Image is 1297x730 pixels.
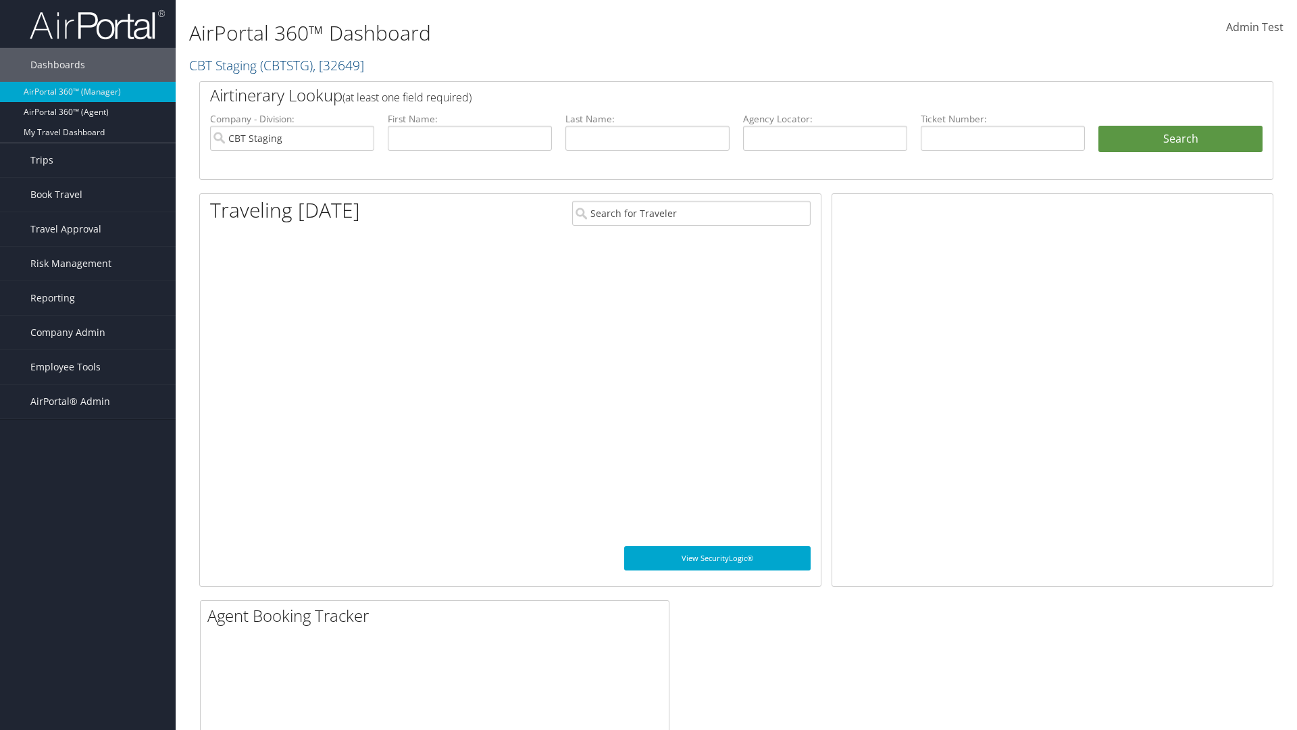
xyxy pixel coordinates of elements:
[30,385,110,418] span: AirPortal® Admin
[189,19,919,47] h1: AirPortal 360™ Dashboard
[921,112,1085,126] label: Ticket Number:
[30,247,111,281] span: Risk Management
[30,143,53,177] span: Trips
[313,56,364,74] span: , [ 32649 ]
[1098,126,1263,153] button: Search
[189,56,364,74] a: CBT Staging
[210,196,360,224] h1: Traveling [DATE]
[30,9,165,41] img: airportal-logo.png
[624,546,811,570] a: View SecurityLogic®
[342,90,472,105] span: (at least one field required)
[30,178,82,212] span: Book Travel
[743,112,907,126] label: Agency Locator:
[207,604,669,627] h2: Agent Booking Tracker
[1226,7,1283,49] a: Admin Test
[30,212,101,246] span: Travel Approval
[30,350,101,384] span: Employee Tools
[30,316,105,349] span: Company Admin
[565,112,730,126] label: Last Name:
[30,48,85,82] span: Dashboards
[260,56,313,74] span: ( CBTSTG )
[572,201,811,226] input: Search for Traveler
[210,84,1173,107] h2: Airtinerary Lookup
[1226,20,1283,34] span: Admin Test
[30,281,75,315] span: Reporting
[210,112,374,126] label: Company - Division:
[388,112,552,126] label: First Name:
